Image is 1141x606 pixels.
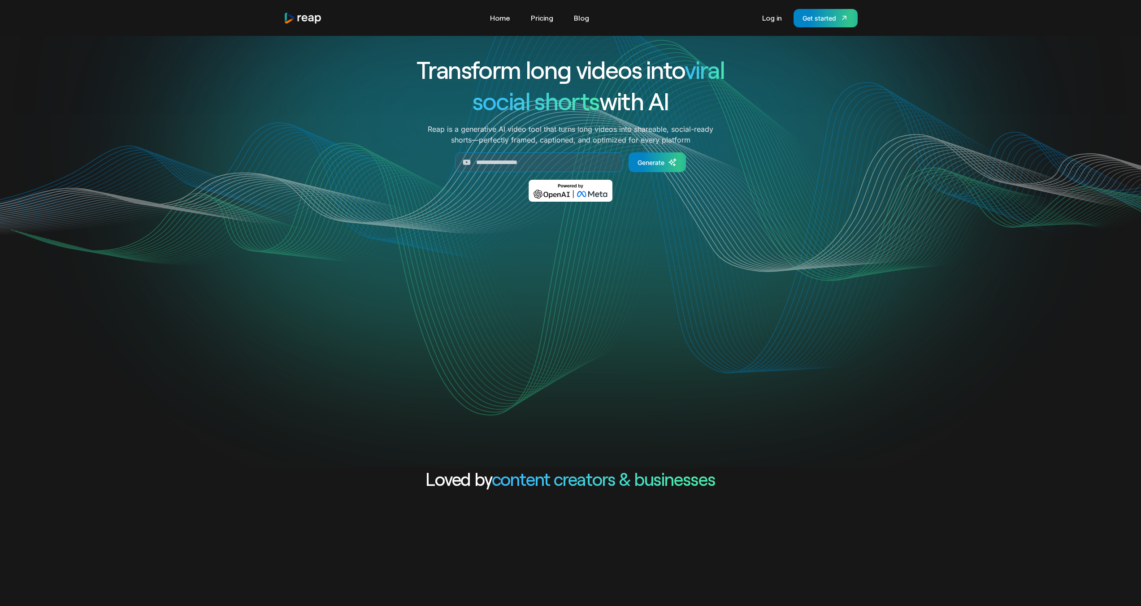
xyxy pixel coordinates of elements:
a: home [284,12,322,24]
a: Log in [758,11,786,25]
span: content creators & businesses [492,468,716,489]
div: Generate [638,158,664,167]
p: Reap is a generative AI video tool that turns long videos into shareable, social-ready shorts—per... [428,124,713,145]
h1: Transform long videos into [384,54,757,85]
a: Get started [794,9,858,27]
span: social shorts [473,86,599,115]
img: reap logo [284,12,322,24]
video: Your browser does not support the video tag. [390,215,751,395]
img: Powered by OpenAI & Meta [529,180,612,202]
a: Generate [629,152,686,172]
a: Pricing [526,11,558,25]
h1: with AI [384,85,757,117]
a: Blog [569,11,594,25]
div: Get started [803,13,836,23]
form: Generate Form [384,152,757,172]
a: Home [486,11,515,25]
span: viral [685,55,725,84]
